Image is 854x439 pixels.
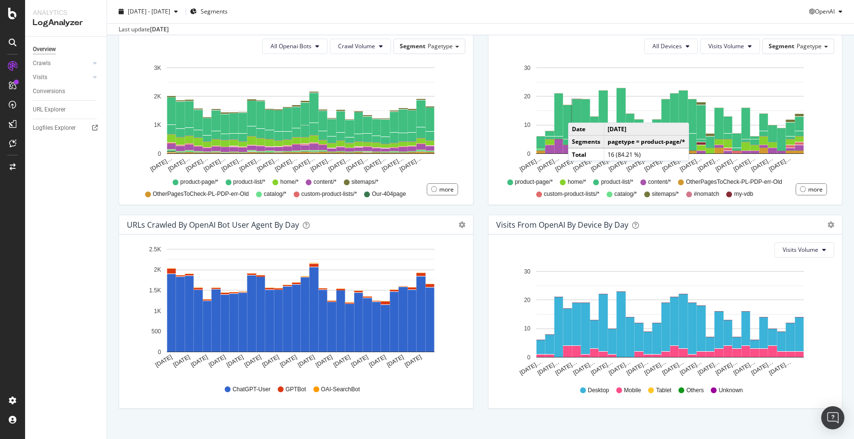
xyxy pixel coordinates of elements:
span: GPTBot [285,385,306,394]
text: [DATE] [154,354,174,369]
div: URL Explorer [33,105,66,115]
text: 2.5K [149,246,161,253]
div: Last update [119,25,169,34]
td: Segments [569,136,604,149]
text: [DATE] [190,354,209,369]
button: All Openai Bots [262,39,327,54]
text: [DATE] [207,354,227,369]
text: 10 [524,325,530,332]
span: Visits Volume [783,246,818,254]
span: my-vdb [734,190,753,198]
div: Visits From OpenAI By Device By Day [496,220,628,230]
button: [DATE] - [DATE] [115,4,182,19]
a: Overview [33,44,100,55]
div: Conversions [33,86,65,96]
text: [DATE] [350,354,369,369]
span: sitemaps/* [352,178,379,186]
div: [DATE] [150,25,169,34]
a: Crawls [33,58,90,69]
text: 20 [524,93,530,100]
text: [DATE] [404,354,423,369]
span: content/* [313,178,336,186]
div: Overview [33,44,56,55]
text: 10 [524,122,530,128]
text: [DATE] [386,354,405,369]
div: Visits [33,72,47,82]
svg: A chart. [496,62,831,174]
span: Segment [400,42,425,50]
span: OtherPagesToCheck-PL-PDP-err-Old [686,178,782,186]
button: Crawl Volume [330,39,391,54]
span: product-list/* [233,178,266,186]
span: OAI-SearchBot [321,385,360,394]
text: 30 [524,65,530,71]
text: 1K [154,122,161,128]
text: 20 [524,297,530,303]
span: home/* [280,178,298,186]
text: [DATE] [297,354,316,369]
td: 16 (84.21 %) [604,148,689,161]
div: gear [459,221,465,228]
span: custom-product-lists/* [544,190,599,198]
td: Date [569,123,604,136]
div: more [808,185,823,193]
span: product-list/* [601,178,633,186]
span: Tablet [656,386,671,395]
div: A chart. [127,242,461,376]
button: Visits Volume [774,242,834,258]
span: OtherPagesToCheck-PL-PDP-err-Old [153,190,249,198]
svg: A chart. [127,62,461,174]
text: 3K [154,65,161,71]
a: URL Explorer [33,105,100,115]
span: catalog/* [614,190,637,198]
span: Desktop [588,386,609,395]
text: 0 [527,151,530,157]
div: Open Intercom Messenger [821,406,844,429]
td: Total [569,148,604,161]
div: URLs Crawled by OpenAI bot User Agent By Day [127,220,299,230]
span: Unknown [718,386,743,395]
text: 0 [158,151,161,157]
span: Others [686,386,704,395]
div: gear [827,221,834,228]
button: Segments [190,4,228,19]
span: sitemaps/* [652,190,679,198]
text: [DATE] [279,354,298,369]
span: Segments [201,7,228,15]
td: pagetype = product-page/* [604,136,689,149]
a: Conversions [33,86,100,96]
span: All Openai Bots [271,42,312,50]
text: [DATE] [314,354,334,369]
span: Pagetype [797,42,822,50]
span: Mobile [624,386,641,395]
button: All Devices [644,39,698,54]
button: OpenAI [809,4,846,19]
span: Segment [769,42,794,50]
span: Pagetype [428,42,453,50]
text: [DATE] [368,354,387,369]
td: [DATE] [604,123,689,136]
text: [DATE] [332,354,352,369]
text: 1.5K [149,287,161,294]
text: 500 [151,328,161,335]
span: custom-product-lists/* [301,190,357,198]
span: Our-404page [372,190,406,198]
svg: A chart. [496,265,831,377]
div: more [439,185,454,193]
span: [DATE] - [DATE] [128,7,170,15]
text: [DATE] [243,354,262,369]
text: 2K [154,266,161,273]
span: ChatGPT-User [232,385,271,394]
span: product-page/* [515,178,553,186]
text: 0 [158,349,161,356]
span: Crawl Volume [338,42,375,50]
span: product-page/* [180,178,218,186]
div: Crawls [33,58,51,69]
text: [DATE] [261,354,280,369]
span: OpenAI [815,7,835,15]
div: Logfiles Explorer [33,123,76,133]
text: 30 [524,268,530,275]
